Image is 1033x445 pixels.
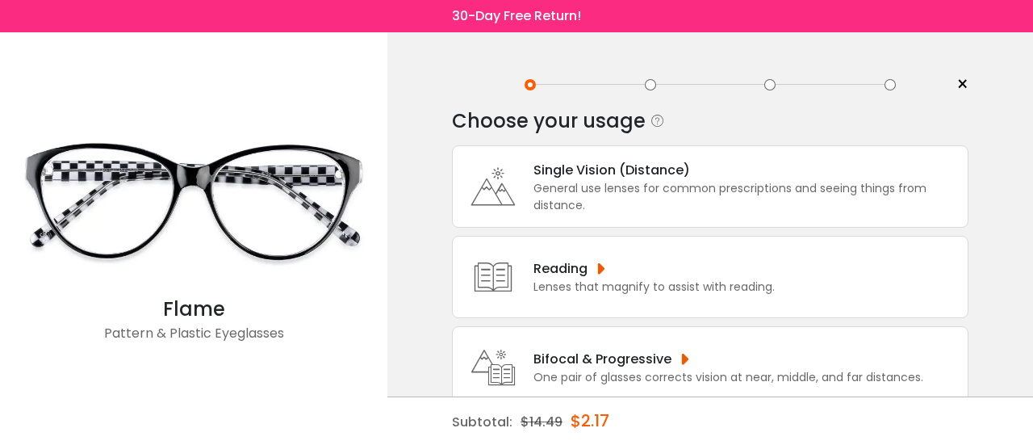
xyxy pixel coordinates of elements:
div: Choose your usage [452,105,646,137]
span: × [956,73,968,97]
div: Pattern & Plastic Eyeglasses [8,324,379,356]
img: Pattern Flame - Plastic Eyeglasses [8,109,379,295]
div: $2.17 [571,397,609,444]
div: Single Vision (Distance) [533,160,960,180]
div: Bifocal & Progressive [533,349,923,369]
div: Reading [533,258,775,279]
div: Flame [8,295,379,324]
div: Lenses that magnify to assist with reading. [533,279,775,296]
a: × [944,73,968,97]
div: One pair of glasses corrects vision at near, middle, and far distances. [533,369,923,386]
div: General use lenses for common prescriptions and seeing things from distance. [533,180,960,214]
